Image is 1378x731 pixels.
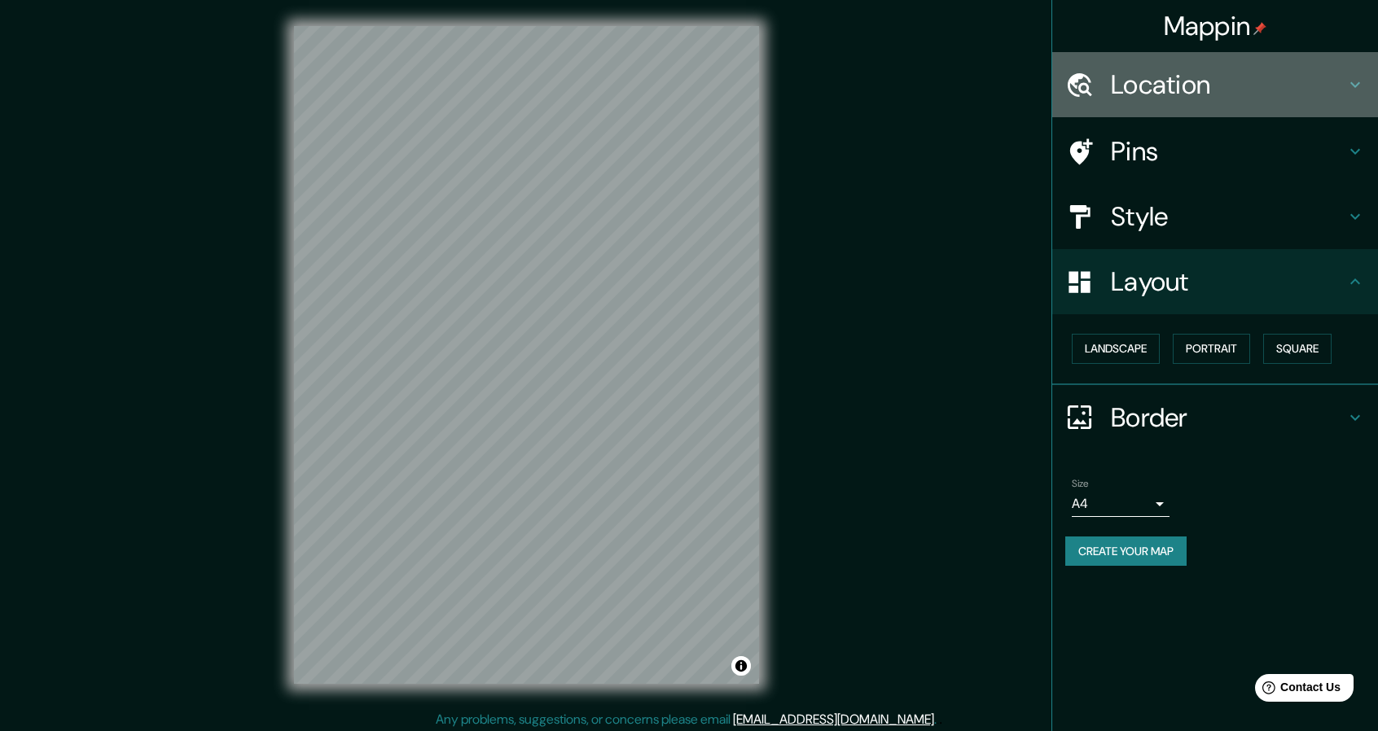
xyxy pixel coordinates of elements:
h4: Border [1111,401,1345,434]
iframe: Help widget launcher [1233,668,1360,713]
div: Location [1052,52,1378,117]
button: Toggle attribution [731,656,751,676]
div: Pins [1052,119,1378,184]
a: [EMAIL_ADDRESS][DOMAIN_NAME] [733,711,934,728]
label: Size [1072,476,1089,490]
h4: Pins [1111,135,1345,168]
div: Style [1052,184,1378,249]
img: pin-icon.png [1253,22,1266,35]
div: A4 [1072,491,1170,517]
h4: Mappin [1164,10,1267,42]
button: Landscape [1072,334,1160,364]
button: Square [1263,334,1332,364]
div: . [937,710,939,729]
button: Portrait [1173,334,1250,364]
div: Layout [1052,249,1378,314]
h4: Layout [1111,265,1345,298]
h4: Location [1111,68,1345,101]
button: Create your map [1065,536,1187,567]
div: Border [1052,385,1378,450]
canvas: Map [294,26,759,684]
div: . [939,710,942,729]
h4: Style [1111,200,1345,233]
p: Any problems, suggestions, or concerns please email . [436,710,937,729]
